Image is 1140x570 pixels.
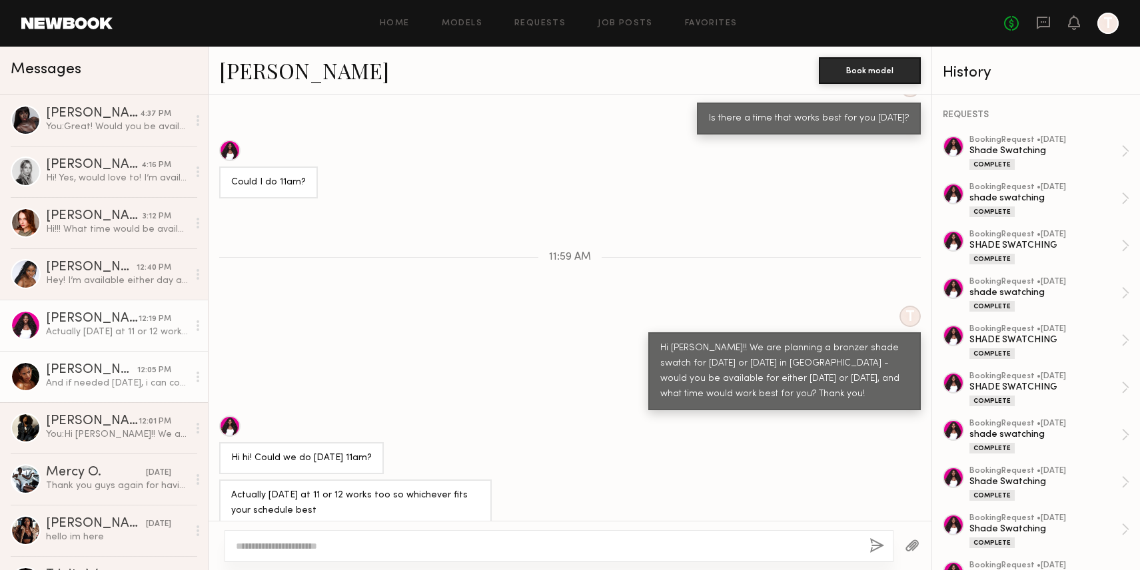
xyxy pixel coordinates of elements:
a: Book model [819,64,921,75]
div: booking Request • [DATE] [969,136,1121,144]
div: booking Request • [DATE] [969,514,1121,523]
div: Is there a time that works best for you [DATE]? [709,111,909,127]
div: booking Request • [DATE] [969,183,1121,192]
div: Complete [969,396,1015,406]
a: [PERSON_NAME] [219,56,389,85]
div: [PERSON_NAME] [46,107,140,121]
div: Complete [969,159,1015,170]
a: bookingRequest •[DATE]Shade SwatchingComplete [969,514,1129,548]
a: bookingRequest •[DATE]SHADE SWATCHINGComplete [969,372,1129,406]
div: booking Request • [DATE] [969,278,1121,286]
div: [PERSON_NAME] [46,517,146,531]
div: Shade Swatching [969,523,1121,535]
a: Job Posts [598,19,653,28]
div: [DATE] [146,518,171,531]
div: Hi hi! Could we do [DATE] 11am? [231,451,372,466]
div: 12:01 PM [139,416,171,428]
div: History [943,65,1129,81]
div: Complete [969,537,1015,548]
a: bookingRequest •[DATE]shade swatchingComplete [969,420,1129,453]
div: You: Great! Would you be available at all [DATE]? [46,121,188,133]
div: 12:05 PM [137,364,171,377]
div: Hi! Yes, would love to! I’m available [DATE] Best time would be around 12pm Let me know if it wor... [46,172,188,184]
a: Favorites [685,19,738,28]
div: booking Request • [DATE] [969,467,1121,475]
div: 4:37 PM [140,108,171,121]
div: REQUESTS [943,111,1129,120]
div: Hi [PERSON_NAME]!! We are planning a bronzer shade swatch for [DATE] or [DATE] in [GEOGRAPHIC_DAT... [660,341,909,402]
div: 3:12 PM [143,210,171,223]
a: T [1097,13,1119,34]
div: booking Request • [DATE] [969,230,1121,239]
div: Shade Swatching [969,475,1121,488]
div: Complete [969,490,1015,501]
div: Complete [969,301,1015,312]
div: Actually [DATE] at 11 or 12 works too so whichever fits your schedule best [231,488,480,519]
div: SHADE SWATCHING [969,334,1121,346]
div: Shade Swatching [969,144,1121,157]
div: [PERSON_NAME] [46,312,139,326]
div: Mercy O. [46,466,146,479]
div: shade swatching [969,428,1121,441]
div: You: Hi [PERSON_NAME]!! We are planning a bronzer shade swatch for [DATE], or [DATE] in [GEOGRAPH... [46,428,188,441]
span: 11:59 AM [549,252,591,263]
div: SHADE SWATCHING [969,239,1121,252]
div: [PERSON_NAME] [46,415,139,428]
a: Requests [514,19,566,28]
div: Hey! I’m available either day anytime! [46,274,188,287]
a: bookingRequest •[DATE]Shade SwatchingComplete [969,467,1129,501]
div: 4:16 PM [141,159,171,172]
div: booking Request • [DATE] [969,325,1121,334]
span: Messages [11,62,81,77]
div: Thank you guys again for having me. 😊🙏🏿 [46,479,188,492]
div: booking Request • [DATE] [969,561,1121,570]
a: Home [380,19,410,28]
div: SHADE SWATCHING [969,381,1121,394]
div: Complete [969,443,1015,453]
div: Complete [969,206,1015,217]
div: [PERSON_NAME] [46,210,143,223]
div: 12:40 PM [137,262,171,274]
div: Complete [969,254,1015,264]
a: bookingRequest •[DATE]SHADE SWATCHINGComplete [969,325,1129,359]
button: Book model [819,57,921,84]
div: Complete [969,348,1015,359]
div: [PERSON_NAME] [46,261,137,274]
div: And if needed [DATE], i can come anytime between 1 and 4:30 [46,377,188,390]
a: Models [442,19,482,28]
div: Actually [DATE] at 11 or 12 works too so whichever fits your schedule best [46,326,188,338]
a: bookingRequest •[DATE]Shade SwatchingComplete [969,136,1129,170]
div: shade swatching [969,286,1121,299]
div: [PERSON_NAME] [46,158,141,172]
div: [PERSON_NAME] [46,364,137,377]
div: Could I do 11am? [231,175,306,190]
div: [DATE] [146,467,171,479]
div: 12:19 PM [139,313,171,326]
div: booking Request • [DATE] [969,372,1121,381]
div: booking Request • [DATE] [969,420,1121,428]
div: Hi!!! What time would be available for [DATE]? I could do like noon [DATE]? [46,223,188,236]
a: bookingRequest •[DATE]shade swatchingComplete [969,278,1129,312]
a: bookingRequest •[DATE]SHADE SWATCHINGComplete [969,230,1129,264]
div: hello im here [46,531,188,543]
a: bookingRequest •[DATE]shade swatchingComplete [969,183,1129,217]
div: shade swatching [969,192,1121,204]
